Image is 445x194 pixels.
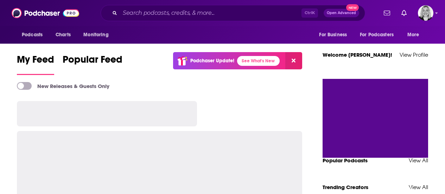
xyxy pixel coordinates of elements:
a: Popular Podcasts [323,157,368,164]
button: Show profile menu [418,5,433,21]
button: Open AdvancedNew [324,9,359,17]
img: Podchaser - Follow, Share and Rate Podcasts [12,6,79,20]
span: Open Advanced [327,11,356,15]
span: Ctrl K [301,8,318,18]
span: More [407,30,419,40]
div: Search podcasts, credits, & more... [101,5,365,21]
a: Trending Creators [323,184,368,190]
span: For Podcasters [360,30,394,40]
a: Welcome [PERSON_NAME]! [323,51,392,58]
a: View Profile [400,51,428,58]
button: open menu [78,28,117,42]
span: Popular Feed [63,54,122,70]
span: For Business [319,30,347,40]
a: Show notifications dropdown [399,7,409,19]
button: open menu [355,28,404,42]
img: User Profile [418,5,433,21]
span: New [346,4,359,11]
span: Logged in as cmaur0218 [418,5,433,21]
button: open menu [402,28,428,42]
span: Monitoring [83,30,108,40]
a: See What's New [237,56,280,66]
p: Podchaser Update! [190,58,234,64]
a: New Releases & Guests Only [17,82,109,90]
span: Charts [56,30,71,40]
a: Show notifications dropdown [381,7,393,19]
a: My Feed [17,54,54,75]
a: Charts [51,28,75,42]
input: Search podcasts, credits, & more... [120,7,301,19]
a: View All [409,157,428,164]
a: Popular Feed [63,54,122,75]
span: My Feed [17,54,54,70]
a: View All [409,184,428,190]
button: open menu [314,28,356,42]
span: Podcasts [22,30,43,40]
button: open menu [17,28,52,42]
